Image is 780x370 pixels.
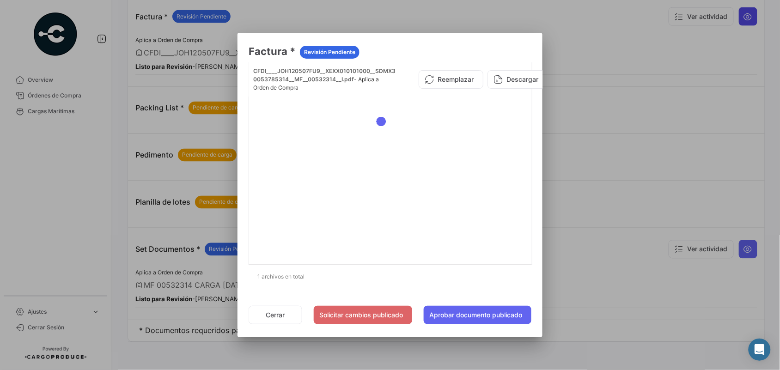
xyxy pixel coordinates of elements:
span: Revisión Pendiente [304,48,355,56]
div: 1 archivos en total [249,265,531,288]
div: Abrir Intercom Messenger [749,339,771,361]
button: Cerrar [249,306,302,324]
button: Solicitar cambios publicado [314,306,412,324]
h3: Factura * [249,44,531,59]
button: Descargar [487,70,548,89]
span: CFDI____JOH120507FU9__XEXX010101000__SDMX3 0053785314__MF__00532314__I.pdf [253,67,396,83]
button: Reemplazar [419,70,483,89]
button: Aprobar documento publicado [424,306,531,324]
